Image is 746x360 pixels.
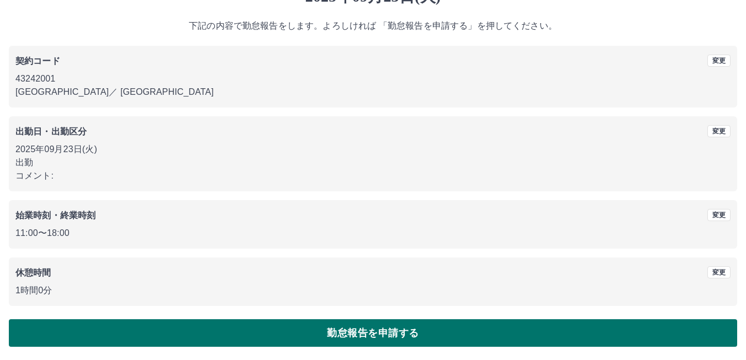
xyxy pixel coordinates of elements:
[707,266,731,278] button: 変更
[15,156,731,169] p: 出勤
[15,127,87,136] b: 出勤日・出勤区分
[707,125,731,137] button: 変更
[15,143,731,156] p: 2025年09月23日(火)
[15,85,731,99] p: [GEOGRAPHIC_DATA] ／ [GEOGRAPHIC_DATA]
[15,284,731,297] p: 1時間0分
[15,169,731,182] p: コメント:
[15,72,731,85] p: 43242001
[707,55,731,67] button: 変更
[15,227,731,240] p: 11:00 〜 18:00
[9,319,737,347] button: 勤怠報告を申請する
[707,209,731,221] button: 変更
[15,56,60,66] b: 契約コード
[15,211,96,220] b: 始業時刻・終業時刻
[9,19,737,33] p: 下記の内容で勤怠報告をします。よろしければ 「勤怠報告を申請する」を押してください。
[15,268,51,277] b: 休憩時間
